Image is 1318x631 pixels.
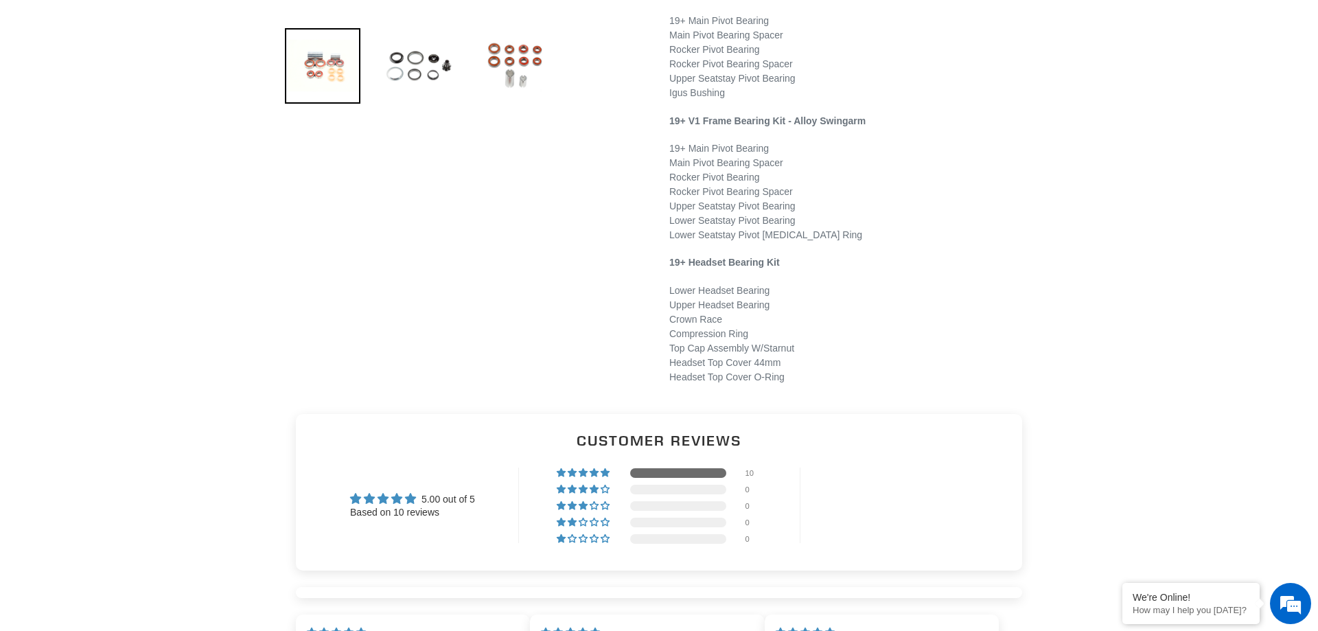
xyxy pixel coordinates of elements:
[669,115,866,126] strong: 19+ V1 Frame Bearing Kit - Alloy Swingarm
[669,284,1033,385] p: Lower Headset Bearing Upper Headset Bearing Crown Race Compression Ring Top Cap Assembly W/Starnu...
[745,468,762,478] div: 10
[557,468,612,478] div: 100% (10) reviews with 5 star rating
[669,215,862,240] span: Lower Seatstay Pivot Bearing Lower Seatstay Pivot [MEDICAL_DATA] Ring
[350,506,475,520] div: Based on 10 reviews
[350,491,475,507] div: Average rating is 5.00 stars
[285,28,360,104] img: Load image into Gallery viewer, Guerrilla Gravity Bearing Kits
[669,14,1033,100] p: 19+ Main Pivot Bearing Main Pivot Bearing Spacer Rocker Pivot Bearing Rocker Pivot Bearing Spacer...
[421,494,475,505] span: 5.00 out of 5
[307,431,1011,450] h2: Customer Reviews
[1133,592,1249,603] div: We're Online!
[1133,605,1249,615] p: How may I help you today?
[669,257,780,268] strong: 19+ Headset Bearing Kit
[477,28,553,104] img: Load image into Gallery viewer, Guerrilla Gravity Bearing Kits
[669,141,1033,242] p: 19+ Main Pivot Bearing Main Pivot Bearing Spacer Rocker Pivot Bearing Rocker Pivot Bearing Spacer...
[381,28,456,104] img: Load image into Gallery viewer, Guerrilla Gravity Bearing Kits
